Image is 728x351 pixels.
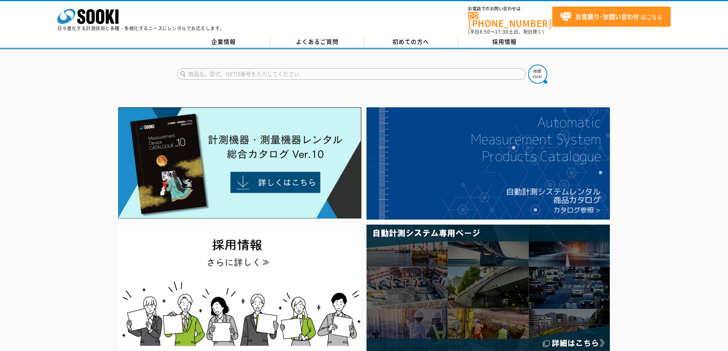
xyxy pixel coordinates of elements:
[528,65,547,84] img: btn_search.png
[468,6,552,11] span: お電話でのお問い合わせは
[468,28,544,35] span: (平日 ～ 土日、祝日除く)
[575,12,639,21] strong: お見積り･お問い合わせ
[552,6,671,27] a: お見積り･お問い合わせはこちら
[480,28,490,35] span: 8:50
[177,36,271,48] a: 企業情報
[392,37,429,46] span: 初めての方へ
[177,68,526,80] input: 商品名、型式、NETIS番号を入力してください
[495,28,509,35] span: 17:30
[364,36,458,48] a: 初めての方へ
[118,107,362,219] img: Catalog Ver10
[271,36,364,48] a: よくあるご質問
[366,107,610,220] img: 自動計測システムカタログ
[458,36,551,48] a: 採用情報
[366,225,610,351] img: 自動計測システム専用ページ
[118,225,362,351] img: SOOKI recruit
[57,26,225,31] p: 日々進化する計測技術と多種・多様化するニーズにレンタルでお応えします。
[560,11,662,23] span: はこちら
[468,12,552,27] a: [PHONE_NUMBER]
